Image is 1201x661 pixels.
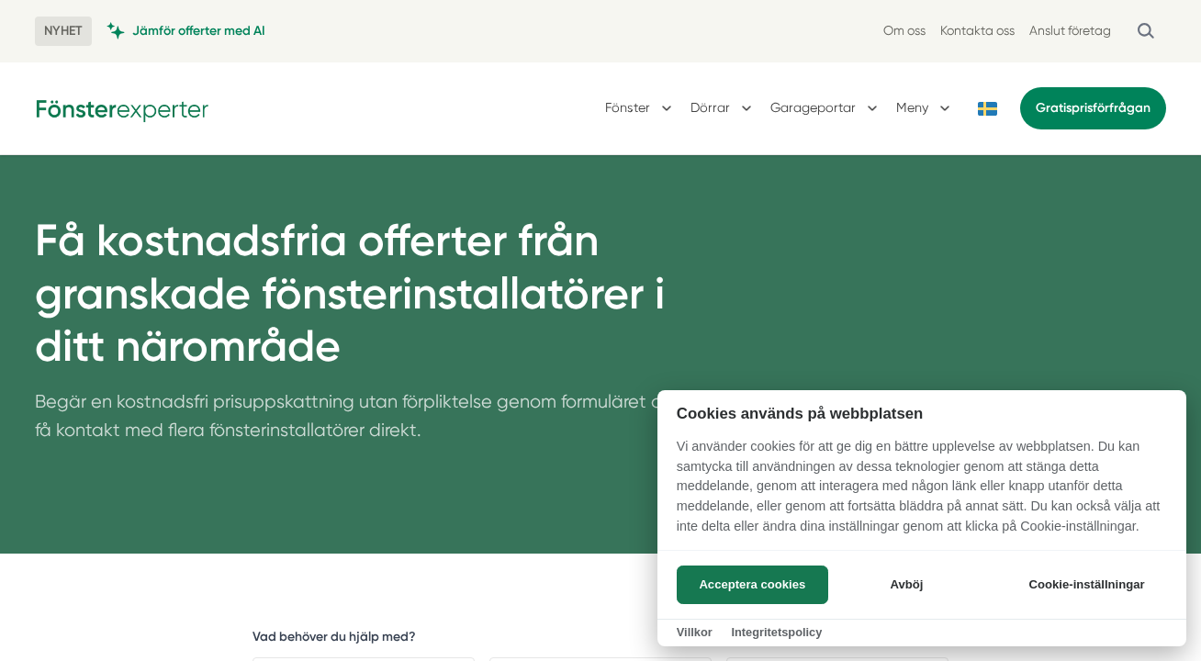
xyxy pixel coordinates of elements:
button: Acceptera cookies [677,566,828,604]
h2: Cookies används på webbplatsen [657,405,1186,422]
a: Integritetspolicy [731,625,822,639]
p: Vi använder cookies för att ge dig en bättre upplevelse av webbplatsen. Du kan samtycka till anvä... [657,437,1186,549]
a: Villkor [677,625,713,639]
button: Avböj [834,566,980,604]
button: Cookie-inställningar [1006,566,1167,604]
